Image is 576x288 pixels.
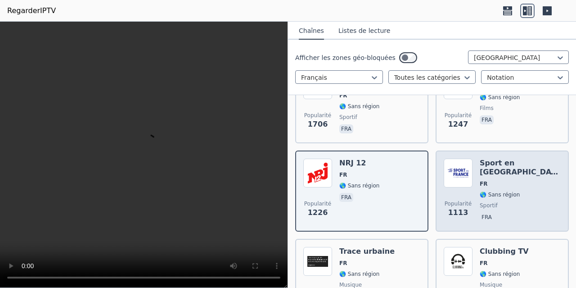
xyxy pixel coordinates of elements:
font: Afficher les zones géo-bloquées [295,54,396,61]
font: films [480,105,494,111]
font: NRJ 12 [339,159,366,167]
font: musique [480,282,502,288]
font: Chaînes [299,27,324,34]
button: Chaînes [299,23,324,40]
font: fra [481,214,492,220]
font: FR [339,172,347,178]
font: 🌎 Sans région [339,103,379,110]
font: 🌎 Sans région [339,271,379,277]
font: Popularité [304,112,331,119]
font: FR [480,181,487,187]
font: 🌎 Sans région [480,271,520,277]
font: fra [341,126,351,132]
font: RegarderIPTV [7,6,56,15]
font: Sport en [GEOGRAPHIC_DATA] [480,159,564,176]
font: Clubbing TV [480,247,529,256]
font: sportif [480,202,498,209]
font: Popularité [445,112,472,119]
button: Listes de lecture [338,23,390,40]
img: Clubbing TV [444,247,472,276]
font: 1706 [308,120,328,128]
font: 🌎 Sans région [480,94,520,101]
img: Sport en France [444,159,472,187]
font: fra [481,117,492,123]
font: FR [480,260,487,266]
a: RegarderIPTV [7,5,56,16]
font: FR [339,260,347,266]
font: Listes de lecture [338,27,390,34]
font: FR [339,92,347,99]
font: sportif [339,114,357,120]
font: 🌎 Sans région [480,192,520,198]
font: 1226 [308,208,328,217]
font: fra [341,194,351,201]
font: Popularité [304,201,331,207]
font: 1247 [448,120,468,128]
font: 1113 [448,208,468,217]
font: 🌎 Sans région [339,183,379,189]
font: Popularité [445,201,472,207]
font: Trace urbaine [339,247,395,256]
img: NRJ 12 [303,159,332,187]
font: musique [339,282,362,288]
img: Trace urbaine [303,247,332,276]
